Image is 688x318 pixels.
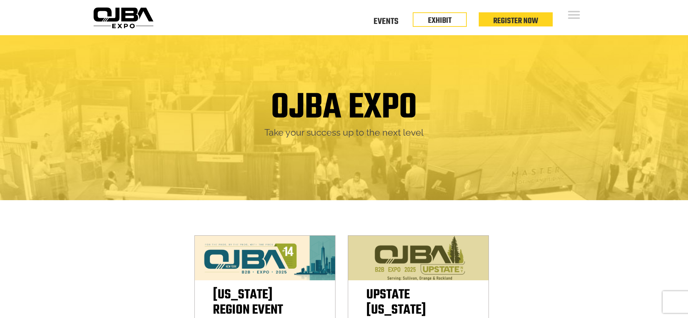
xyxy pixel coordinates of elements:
[493,15,538,27] a: Register Now
[271,90,417,127] h1: OJBA EXPO
[96,127,593,139] h2: Take your success up to the next level
[428,15,452,27] a: EXHIBIT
